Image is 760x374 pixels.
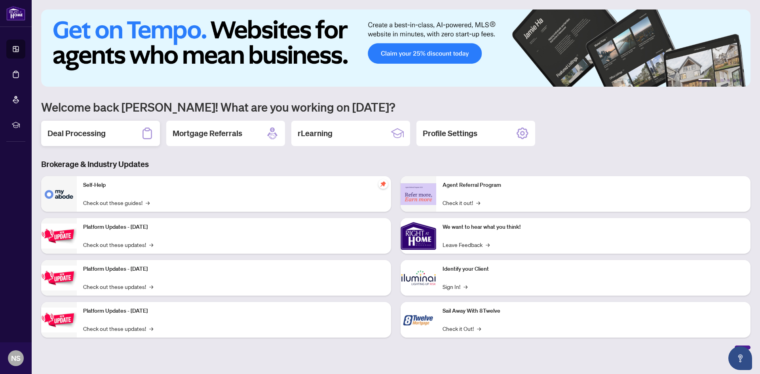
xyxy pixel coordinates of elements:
[401,218,436,254] img: We want to hear what you think!
[83,181,385,190] p: Self-Help
[149,282,153,291] span: →
[83,324,153,333] a: Check out these updates!→
[443,240,490,249] a: Leave Feedback→
[41,224,77,249] img: Platform Updates - July 21, 2025
[83,282,153,291] a: Check out these updates!→
[486,240,490,249] span: →
[83,223,385,232] p: Platform Updates - [DATE]
[83,307,385,315] p: Platform Updates - [DATE]
[149,240,153,249] span: →
[83,265,385,273] p: Platform Updates - [DATE]
[443,198,480,207] a: Check it out!→
[378,179,388,189] span: pushpin
[146,198,150,207] span: →
[41,9,750,87] img: Slide 0
[443,282,467,291] a: Sign In!→
[477,324,481,333] span: →
[173,128,242,139] h2: Mortgage Referrals
[476,198,480,207] span: →
[443,223,744,232] p: We want to hear what you think!
[11,353,21,364] span: NS
[149,324,153,333] span: →
[733,79,736,82] button: 5
[739,79,743,82] button: 6
[728,346,752,370] button: Open asap
[41,308,77,332] img: Platform Updates - June 23, 2025
[443,307,744,315] p: Sail Away With 8Twelve
[47,128,106,139] h2: Deal Processing
[727,79,730,82] button: 4
[401,260,436,296] img: Identify your Client
[720,79,724,82] button: 3
[423,128,477,139] h2: Profile Settings
[83,198,150,207] a: Check out these guides!→
[464,282,467,291] span: →
[83,240,153,249] a: Check out these updates!→
[443,265,744,273] p: Identify your Client
[41,99,750,114] h1: Welcome back [PERSON_NAME]! What are you working on [DATE]?
[401,183,436,205] img: Agent Referral Program
[714,79,717,82] button: 2
[443,181,744,190] p: Agent Referral Program
[41,159,750,170] h3: Brokerage & Industry Updates
[6,6,25,21] img: logo
[41,176,77,212] img: Self-Help
[698,79,711,82] button: 1
[443,324,481,333] a: Check it Out!→
[298,128,332,139] h2: rLearning
[41,266,77,290] img: Platform Updates - July 8, 2025
[401,302,436,338] img: Sail Away With 8Twelve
